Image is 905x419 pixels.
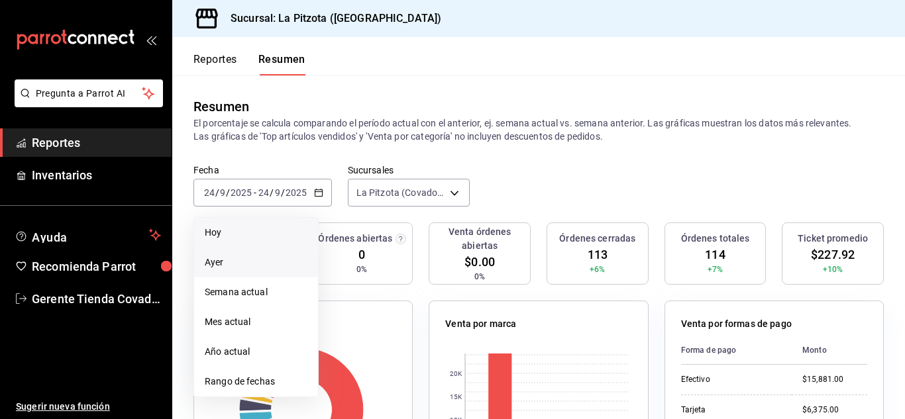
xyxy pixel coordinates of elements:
p: Venta por marca [445,317,516,331]
a: Pregunta a Parrot AI [9,96,163,110]
span: - [254,187,256,198]
span: Reportes [32,134,161,152]
button: open_drawer_menu [146,34,156,45]
span: / [281,187,285,198]
h3: Órdenes totales [681,232,750,246]
span: La Pitzota (Covadonga) [356,186,445,199]
input: ---- [285,187,307,198]
span: 0% [474,271,485,283]
h3: Órdenes abiertas [318,232,392,246]
div: $6,375.00 [802,404,867,416]
label: Sucursales [348,165,470,175]
span: Gerente Tienda Covadonga [32,290,161,308]
input: ---- [230,187,252,198]
span: +10% [823,263,843,275]
span: Hoy [205,226,307,240]
span: / [270,187,274,198]
span: 113 [588,246,608,263]
div: Resumen [193,97,249,116]
p: Venta por formas de pago [681,317,792,331]
span: +7% [708,263,723,275]
span: / [215,187,219,198]
span: Inventarios [32,166,161,184]
span: Rango de fechas [205,375,307,389]
div: $15,881.00 [802,374,867,385]
span: Recomienda Parrot [32,257,161,275]
input: -- [274,187,281,198]
h3: Sucursal: La Pitzota ([GEOGRAPHIC_DATA]) [220,11,441,26]
text: 20K [450,370,462,377]
input: -- [203,187,215,198]
span: 0 [358,246,365,263]
th: Forma de pago [681,336,792,365]
span: $227.92 [811,246,855,263]
div: Tarjeta [681,404,781,416]
span: / [226,187,230,198]
span: Pregunta a Parrot AI [36,87,142,101]
span: 114 [705,246,725,263]
span: Año actual [205,345,307,359]
span: 0% [356,263,367,275]
text: 15K [450,393,462,400]
span: Sugerir nueva función [16,400,161,414]
button: Resumen [258,53,305,75]
span: $0.00 [464,253,495,271]
button: Pregunta a Parrot AI [15,79,163,107]
div: Efectivo [681,374,781,385]
input: -- [219,187,226,198]
div: navigation tabs [193,53,305,75]
span: Mes actual [205,315,307,329]
label: Fecha [193,165,332,175]
button: Reportes [193,53,237,75]
span: Semana actual [205,285,307,299]
span: Ayuda [32,227,144,243]
p: El porcentaje se calcula comparando el período actual con el anterior, ej. semana actual vs. sema... [193,116,884,143]
h3: Venta órdenes abiertas [435,225,525,253]
input: -- [258,187,270,198]
h3: Órdenes cerradas [559,232,635,246]
span: +6% [590,263,605,275]
h3: Ticket promedio [798,232,868,246]
th: Monto [792,336,867,365]
span: Ayer [205,256,307,269]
